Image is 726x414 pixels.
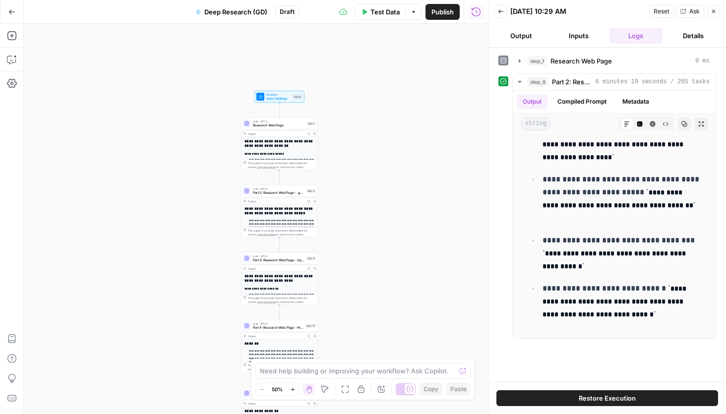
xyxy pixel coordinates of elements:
span: Paste [450,385,467,394]
span: Reset [654,7,669,16]
button: Deep Research (GD) [189,4,273,20]
button: Inputs [552,28,605,44]
g: Edge from start to step_1 [279,103,280,117]
button: Paste [446,383,471,396]
span: Deep Research (GD) [204,7,267,17]
div: Output [248,199,304,203]
g: Edge from step_1 to step_8 [279,170,280,184]
span: step_8 [528,77,548,87]
span: Copy the output [257,166,276,169]
span: 0 ms [695,57,710,65]
span: Test Data [370,7,400,17]
span: LLM · GPT-5 [253,187,304,191]
span: Restore Execution [579,393,636,403]
div: This output is too large & has been abbreviated for review. to view the full content. [248,161,316,169]
div: Output [248,402,304,406]
div: This output is too large & has been abbreviated for review. to view the full content. [248,229,316,237]
span: Workflow [266,93,291,97]
div: LLM · GPT-5Part 3: Research Web Page - Updated Date + Two Sources SupportingStep 9Output**** ****... [241,252,318,305]
button: 0 ms [513,53,716,69]
span: 6 minutes 19 seconds / 265 tasks [596,77,710,86]
span: Publish [431,7,454,17]
button: Logs [609,28,663,44]
button: 6 minutes 19 seconds / 265 tasks [513,74,716,90]
span: Part 2: Research Web Page - .gov / .edu Only [552,77,592,87]
div: Output [248,132,304,136]
button: Compiled Prompt [551,94,612,109]
button: Output [494,28,548,44]
button: Details [666,28,720,44]
div: Step 1 [307,121,316,126]
g: Edge from step_9 to step_10 [279,305,280,319]
span: string [521,118,551,130]
div: This output is too large & has been abbreviated for review. to view the full content. [248,363,316,371]
span: Part 3: Research Web Page - Updated Date + Two Sources Supporting [253,258,304,263]
span: Copy the output [257,233,276,236]
span: Research Web Page [550,56,612,66]
div: 6 minutes 19 seconds / 265 tasks [513,90,716,338]
span: LLM · GPT-5 [253,254,304,258]
div: Output [248,334,304,338]
div: Step 10 [305,324,316,328]
button: Restore Execution [496,390,718,406]
span: Part 2: Research Web Page - .gov / .edu Only [253,190,304,195]
button: Copy [420,383,442,396]
button: Publish [425,4,460,20]
span: Research Web Page [253,123,305,128]
span: LLM · GPT-5 [253,322,303,326]
button: Ask [676,5,704,18]
span: Ask [689,7,700,16]
span: step_1 [528,56,546,66]
button: Output [517,94,547,109]
div: WorkflowInput SettingsInputs [241,91,318,103]
button: Reset [649,5,674,18]
div: Output [248,267,304,271]
span: LLM · GPT-5 [253,119,305,123]
g: Edge from step_8 to step_9 [279,237,280,252]
div: Step 8 [306,189,316,193]
span: Draft [280,7,295,16]
button: Metadata [616,94,655,109]
span: Copy [423,385,438,394]
span: 50% [272,385,283,393]
span: Part 4: Research Web Page - High / Medium / Low [253,325,303,330]
span: Copy the output [257,300,276,303]
div: This output is too large & has been abbreviated for review. to view the full content. [248,296,316,304]
button: Test Data [355,4,406,20]
div: Step 9 [306,256,316,261]
div: Inputs [293,95,302,99]
span: Input Settings [266,96,291,101]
